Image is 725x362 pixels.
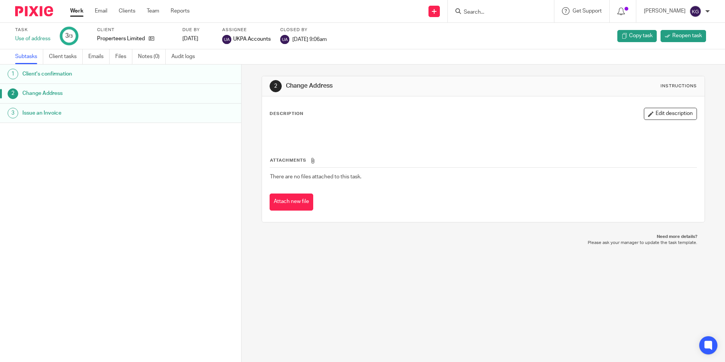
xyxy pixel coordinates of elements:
div: 3 [8,108,18,118]
div: [DATE] [182,35,213,42]
p: Please ask your manager to update the task template. [269,240,697,246]
a: Reopen task [661,30,706,42]
img: svg%3E [280,35,289,44]
span: There are no files attached to this task. [270,174,361,179]
a: Team [147,7,159,15]
label: Task [15,27,50,33]
a: Emails [88,49,110,64]
p: [PERSON_NAME] [644,7,686,15]
label: Due by [182,27,213,33]
div: 3 [65,31,73,40]
label: Assignee [222,27,271,33]
span: Reopen task [672,32,702,39]
img: svg%3E [689,5,701,17]
a: Notes (0) [138,49,166,64]
a: Email [95,7,107,15]
span: Attachments [270,158,306,162]
a: Client tasks [49,49,83,64]
input: Search [463,9,531,16]
span: [DATE] 9:06am [292,36,327,42]
p: Description [270,111,303,117]
span: UKPA Accounts [233,35,271,43]
div: Use of address [15,35,50,42]
h1: Change Address [22,88,163,99]
a: Copy task [617,30,657,42]
label: Closed by [280,27,327,33]
a: Work [70,7,83,15]
span: Copy task [629,32,653,39]
img: svg%3E [222,35,231,44]
small: /3 [69,34,73,38]
p: Need more details? [269,234,697,240]
img: Pixie [15,6,53,16]
label: Client [97,27,173,33]
h1: Client's confirmation [22,68,163,80]
h1: Issue an Invoice [22,107,163,119]
a: Clients [119,7,135,15]
div: 1 [8,69,18,79]
p: Properteers Limited [97,35,145,42]
button: Edit description [644,108,697,120]
a: Files [115,49,132,64]
button: Attach new file [270,194,313,211]
span: Get Support [573,8,602,14]
div: Instructions [661,83,697,89]
a: Reports [171,7,190,15]
a: Subtasks [15,49,43,64]
div: 2 [8,88,18,99]
div: 2 [270,80,282,92]
h1: Change Address [286,82,499,90]
a: Audit logs [171,49,201,64]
